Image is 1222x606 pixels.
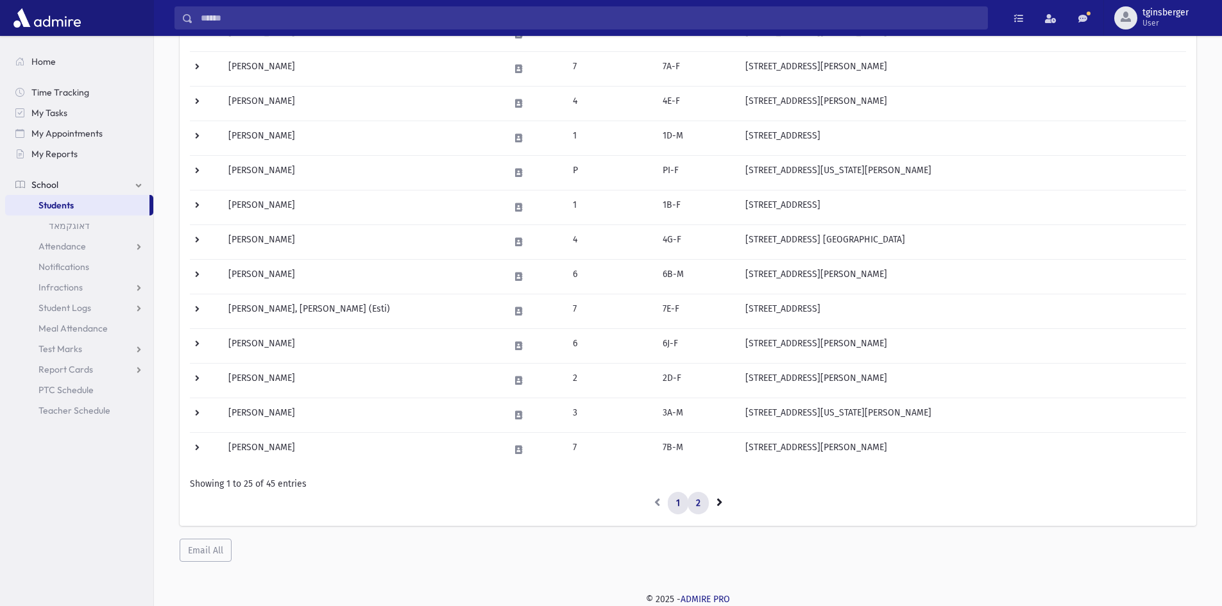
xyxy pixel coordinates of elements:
span: My Reports [31,148,78,160]
a: Home [5,51,153,72]
td: [STREET_ADDRESS][PERSON_NAME] [738,432,1186,467]
td: 1 [565,121,656,155]
td: 3A-M [655,398,737,432]
td: [PERSON_NAME] [221,328,502,363]
td: 2 [565,363,656,398]
td: 6J-F [655,328,737,363]
td: 4G-F [655,224,737,259]
td: [STREET_ADDRESS] [738,121,1186,155]
td: [STREET_ADDRESS][PERSON_NAME] [738,328,1186,363]
span: User [1142,18,1189,28]
span: Students [38,199,74,211]
td: [STREET_ADDRESS] [738,294,1186,328]
td: 1B-F [655,190,737,224]
td: [PERSON_NAME] [221,224,502,259]
td: PI-F [655,155,737,190]
a: Students [5,195,149,215]
input: Search [193,6,987,29]
a: Test Marks [5,339,153,359]
td: [STREET_ADDRESS][US_STATE][PERSON_NAME] [738,155,1186,190]
td: [STREET_ADDRESS][PERSON_NAME] [738,86,1186,121]
td: [PERSON_NAME] [221,155,502,190]
a: Time Tracking [5,82,153,103]
a: Infractions [5,277,153,298]
td: [STREET_ADDRESS][US_STATE][PERSON_NAME] [738,398,1186,432]
td: [PERSON_NAME] [221,190,502,224]
a: My Appointments [5,123,153,144]
a: Report Cards [5,359,153,380]
a: Attendance [5,236,153,257]
td: [PERSON_NAME] [221,259,502,294]
button: Email All [180,539,232,562]
td: [STREET_ADDRESS][PERSON_NAME] [738,51,1186,86]
td: [PERSON_NAME] [221,86,502,121]
td: 7 [565,51,656,86]
td: 6B-M [655,259,737,294]
td: [PERSON_NAME] [221,51,502,86]
a: School [5,174,153,195]
td: 3 [565,398,656,432]
td: 7A-F [655,51,737,86]
span: My Tasks [31,107,67,119]
span: School [31,179,58,190]
span: Home [31,56,56,67]
td: 4 [565,86,656,121]
a: Student Logs [5,298,153,318]
td: [PERSON_NAME] [221,398,502,432]
span: Attendance [38,240,86,252]
a: 1 [668,492,688,515]
span: PTC Schedule [38,384,94,396]
td: [STREET_ADDRESS] [738,190,1186,224]
td: 1D-M [655,121,737,155]
span: Report Cards [38,364,93,375]
td: 7 [565,432,656,467]
td: 7E-F [655,294,737,328]
span: Teacher Schedule [38,405,110,416]
td: 7B-M [655,432,737,467]
td: 1 [565,190,656,224]
td: [PERSON_NAME] [221,432,502,467]
span: tginsberger [1142,8,1189,18]
td: [STREET_ADDRESS][PERSON_NAME] [738,259,1186,294]
td: [PERSON_NAME] [221,363,502,398]
td: [STREET_ADDRESS][PERSON_NAME] [738,363,1186,398]
a: PTC Schedule [5,380,153,400]
td: 2D-F [655,363,737,398]
span: Test Marks [38,343,82,355]
td: [STREET_ADDRESS] [GEOGRAPHIC_DATA] [738,224,1186,259]
img: AdmirePro [10,5,84,31]
a: My Reports [5,144,153,164]
a: Notifications [5,257,153,277]
div: © 2025 - [174,593,1201,606]
span: Infractions [38,282,83,293]
div: Showing 1 to 25 of 45 entries [190,477,1186,491]
span: Student Logs [38,302,91,314]
a: Teacher Schedule [5,400,153,421]
td: 7 [565,294,656,328]
td: [PERSON_NAME] [221,121,502,155]
a: דאוגקמאד [5,215,153,236]
span: My Appointments [31,128,103,139]
span: Time Tracking [31,87,89,98]
td: 4 [565,224,656,259]
td: 4E-F [655,86,737,121]
td: 6 [565,259,656,294]
a: Meal Attendance [5,318,153,339]
a: 2 [688,492,709,515]
td: P [565,155,656,190]
a: ADMIRE PRO [681,594,730,605]
span: Meal Attendance [38,323,108,334]
a: My Tasks [5,103,153,123]
span: Notifications [38,261,89,273]
td: [PERSON_NAME], [PERSON_NAME] (Esti) [221,294,502,328]
td: 6 [565,328,656,363]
